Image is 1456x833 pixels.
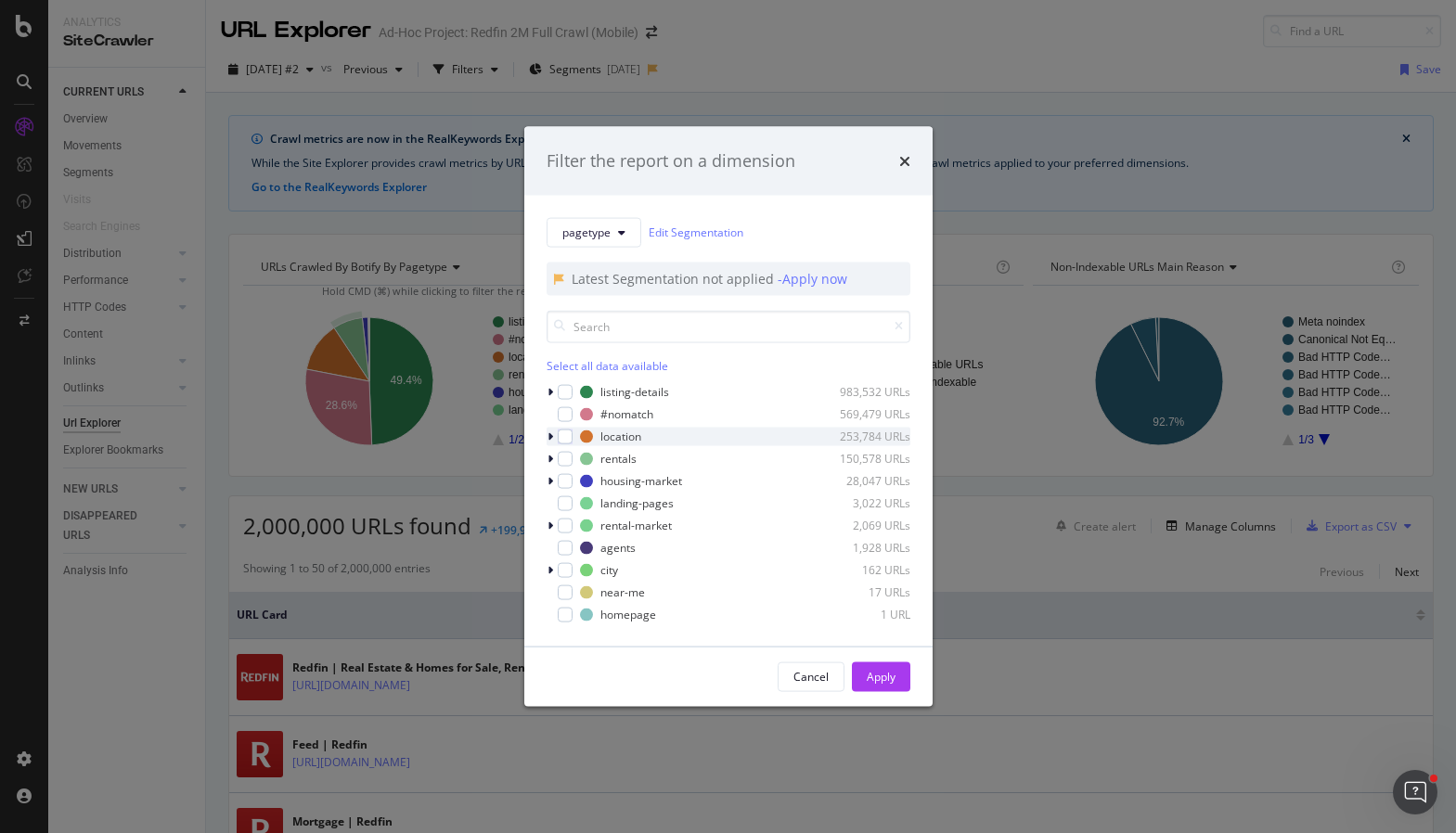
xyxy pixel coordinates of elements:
[600,540,636,556] div: agents
[819,584,910,600] div: 17 URLs
[867,669,896,685] div: Apply
[600,495,674,511] div: landing-pages
[600,473,682,489] div: housing-market
[899,149,910,173] div: times
[778,269,847,288] div: - Apply now
[819,518,910,533] div: 2,069 URLs
[819,495,910,511] div: 3,022 URLs
[600,406,653,422] div: #nomatch
[819,429,910,444] div: 253,784 URLs
[547,149,795,173] div: Filter the report on a dimension
[819,607,910,622] div: 1 URL
[819,540,910,556] div: 1,928 URLs
[600,562,618,578] div: city
[547,310,910,342] input: Search
[819,562,910,578] div: 162 URLs
[649,223,743,242] a: Edit Segmentation
[819,451,910,467] div: 150,578 URLs
[778,661,844,691] button: Cancel
[524,127,933,707] div: modal
[600,384,669,400] div: listing-details
[793,669,829,685] div: Cancel
[600,584,645,600] div: near-me
[547,357,910,373] div: Select all data available
[600,451,637,467] div: rentals
[819,406,910,422] div: 569,479 URLs
[852,661,910,691] button: Apply
[562,224,611,240] span: pagetype
[1393,770,1437,814] iframe: Intercom live chat
[600,429,641,444] div: location
[572,269,778,288] div: Latest Segmentation not applied
[600,518,672,533] div: rental-market
[819,384,910,400] div: 983,532 URLs
[819,473,910,489] div: 28,047 URLs
[600,607,656,622] div: homepage
[547,217,641,247] button: pagetype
